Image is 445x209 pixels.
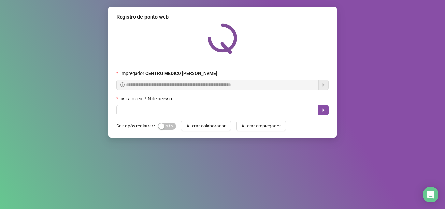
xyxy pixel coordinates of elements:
[236,121,286,131] button: Alterar empregador
[423,187,438,202] div: Open Intercom Messenger
[186,122,226,129] span: Alterar colaborador
[181,121,231,131] button: Alterar colaborador
[145,71,217,76] strong: CENTRO MÉDICO [PERSON_NAME]
[116,13,329,21] div: Registro de ponto web
[120,82,125,87] span: info-circle
[119,70,217,77] span: Empregador :
[116,95,176,102] label: Insira o seu PIN de acesso
[321,108,326,113] span: caret-right
[241,122,281,129] span: Alterar empregador
[208,23,237,54] img: QRPoint
[116,121,158,131] label: Sair após registrar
